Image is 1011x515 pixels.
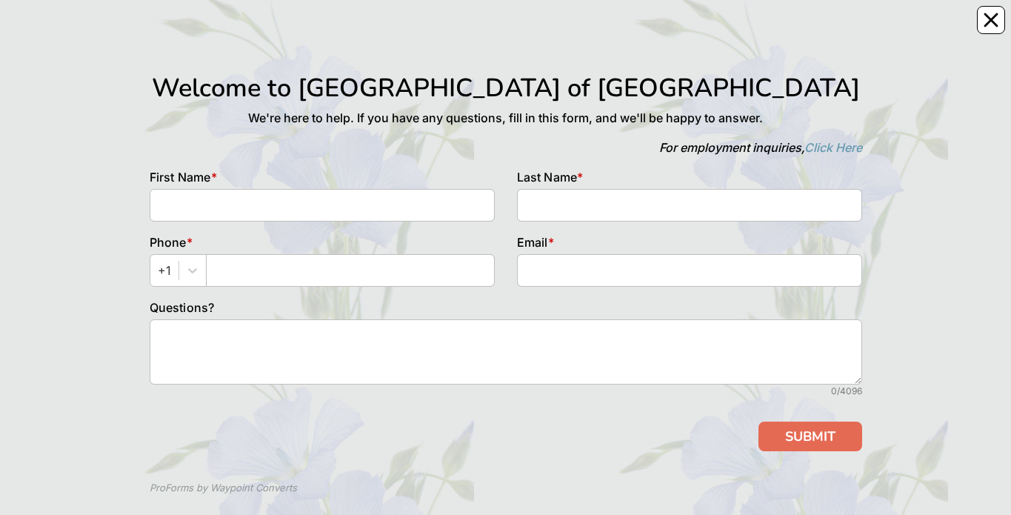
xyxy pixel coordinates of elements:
[758,422,862,451] button: SUBMIT
[977,6,1005,34] button: Close
[150,139,862,156] p: For employment inquiries,
[150,73,862,103] h1: Welcome to [GEOGRAPHIC_DATA] of [GEOGRAPHIC_DATA]
[150,235,187,250] span: Phone
[517,235,548,250] span: Email
[150,170,211,185] span: First Name
[517,170,578,185] span: Last Name
[150,109,862,127] p: We're here to help. If you have any questions, fill in this form, and we'll be happy to answer.
[150,300,215,315] span: Questions?
[150,481,297,496] div: ProForms by Waypoint Converts
[804,140,862,155] a: Click Here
